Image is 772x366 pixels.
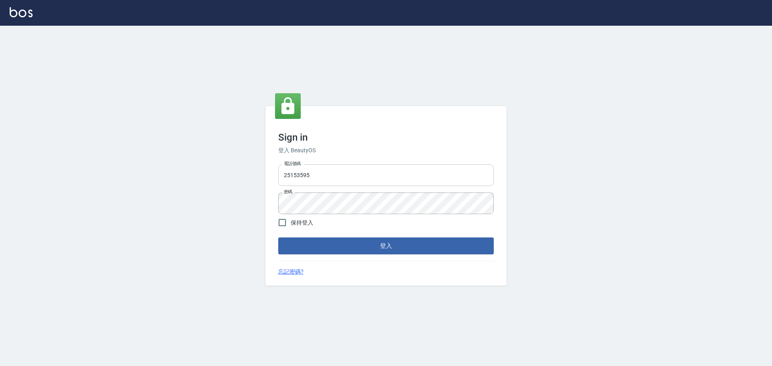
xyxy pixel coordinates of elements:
[278,132,494,143] h3: Sign in
[284,161,301,167] label: 電話號碼
[278,146,494,155] h6: 登入 BeautyOS
[284,189,292,195] label: 密碼
[278,237,494,254] button: 登入
[278,268,304,276] a: 忘記密碼?
[10,7,33,17] img: Logo
[291,219,313,227] span: 保持登入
